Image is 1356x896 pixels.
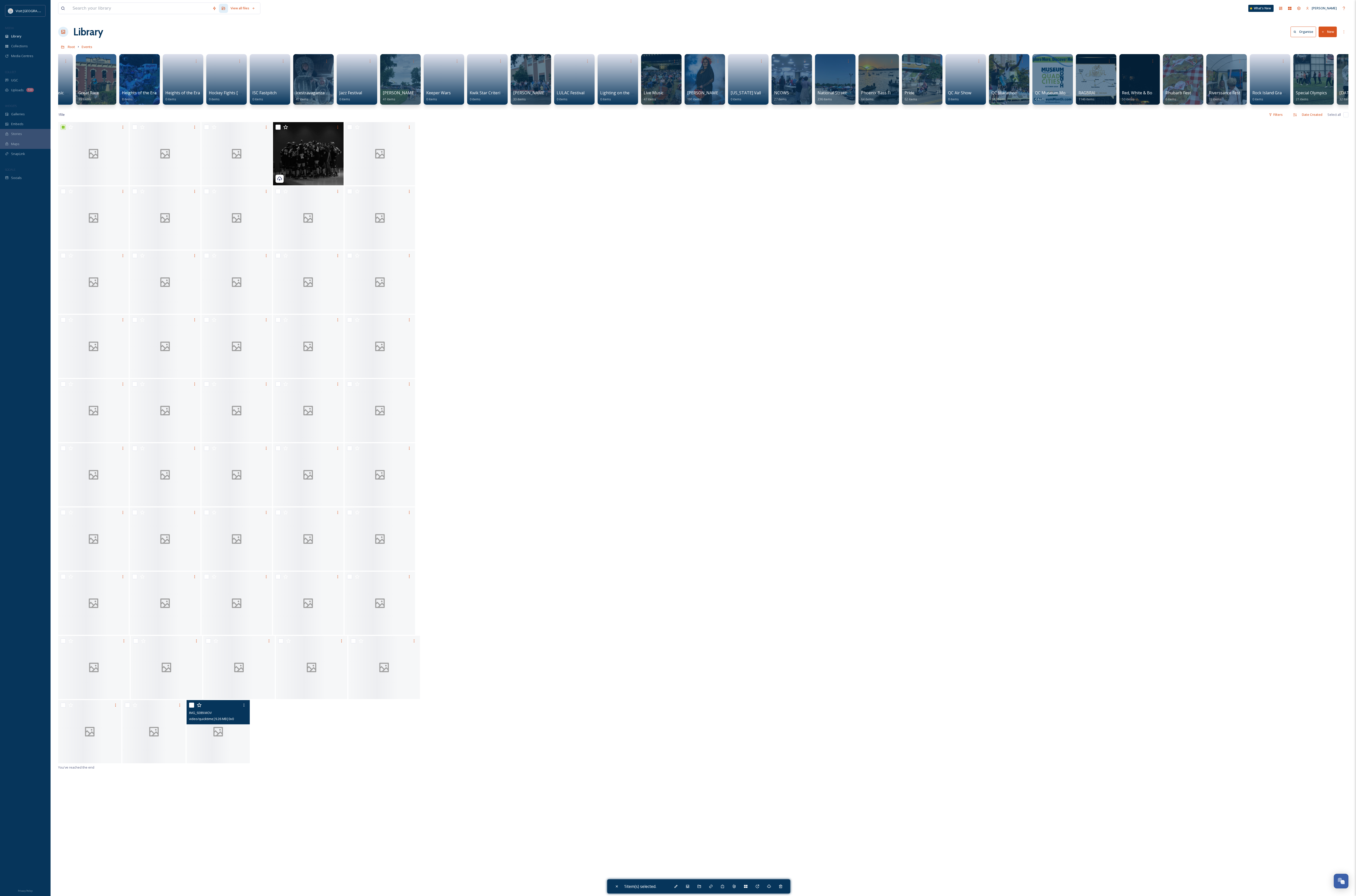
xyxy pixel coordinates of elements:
a: Heights of the Era0 items [165,91,200,101]
a: Events [82,44,92,50]
span: Great Race [78,90,99,96]
div: Date Created [1299,110,1325,120]
span: QC Marathon [991,90,1017,96]
span: 50 items [1122,97,1135,101]
span: Red, White & Boom! [1122,90,1159,96]
span: [PERSON_NAME] on Fifth [687,90,735,96]
span: Lighting on the Commons [600,90,650,96]
span: 4 items [1035,97,1046,101]
span: Uploads [11,88,24,93]
input: Search your library [70,3,210,14]
span: 64 items [861,97,874,101]
span: 0 items [731,97,741,101]
a: NCOWS27 items [774,91,789,101]
a: Icestravaganza47 items [296,91,325,101]
span: Keeper Wars [426,90,451,96]
span: 32 items [1339,97,1352,101]
span: Socials [11,175,22,180]
span: Rhubarb Fest [1165,90,1191,96]
span: 47 items [644,97,656,101]
span: 236 items [818,97,832,101]
a: ISC Fastpitch0 items [252,91,277,101]
a: Riverssance Festival of Fine Art33 items [1209,91,1267,101]
span: WIDGETS [5,104,17,108]
span: Jazz Festival [339,90,362,96]
div: Filters [1266,110,1285,120]
a: [PERSON_NAME] Deere Classic41 items [383,91,441,101]
a: QC Air Show0 items [948,91,971,101]
span: Riverssance Festival of Fine Art [1209,90,1267,96]
span: 21 items [1296,97,1308,101]
span: 0 items [1252,97,1263,101]
a: QC Museum Month4 items [1035,91,1072,101]
a: Pride62 items [905,91,917,101]
span: Stories [11,131,22,136]
span: LULAC Festival [557,90,584,96]
span: Collections [11,44,28,49]
button: New [1319,27,1337,37]
a: Lighting on the Commons0 items [600,91,650,101]
span: 191 items [687,97,702,101]
a: Special Olympics [US_STATE]21 items [1296,91,1350,101]
span: [US_STATE] Valley Fair [731,90,773,96]
a: Red, White & Boom!50 items [1122,91,1159,101]
span: Heights of the Era [165,90,200,96]
a: National Street Rod Association236 items [818,91,878,101]
a: [PERSON_NAME] [1303,3,1339,13]
span: Special Olympics [US_STATE] [1296,90,1350,96]
span: [PERSON_NAME] [1312,6,1337,10]
img: QCCVB_VISIT_vert_logo_4c_tagline_122019.svg [8,8,13,13]
span: 1146 items [1078,97,1095,101]
span: Select all [1327,112,1341,117]
a: Rock Island Grand Prix0 items [1252,91,1295,101]
span: 0 items [339,97,350,101]
a: QC Marathon122 items [991,91,1017,101]
span: Events [82,44,92,49]
a: Live Music47 items [644,91,663,101]
span: 0 items [600,97,611,101]
span: Root [68,44,75,49]
span: video/quicktime | 9.26 MB | 0 x 0 [189,716,234,721]
a: Rhubarb Fest6 items [1165,91,1191,101]
a: Heights of the Era8 items [122,91,156,101]
img: Roller Derby.jpg [273,122,344,185]
span: Galleries [11,112,25,117]
span: Maps [11,142,19,146]
span: Hockey Fights [MEDICAL_DATA] [209,90,269,96]
span: MEDIA [5,26,14,30]
span: Visit [GEOGRAPHIC_DATA] [16,8,55,13]
span: Icestravaganza [296,90,325,96]
a: Root [68,44,75,50]
span: 0 items [209,97,220,101]
span: 0 items [165,97,176,101]
span: QC Museum Month [1035,90,1072,96]
span: You've reached the end [58,765,94,770]
span: 62 items [905,97,917,101]
a: Phoenix Bass Fishing 202464 items [861,91,911,101]
span: QC Air Show [948,90,971,96]
span: [PERSON_NAME] Charity Ride [513,90,569,96]
span: NCOWS [774,90,789,96]
a: LULAC Festival0 items [557,91,584,101]
span: 0 items [470,97,481,101]
span: 33 items [513,97,526,101]
span: Kwik Star Criterium [470,90,506,96]
span: RAGBRAI [1078,90,1095,96]
span: Media Centres [11,54,33,58]
a: Library [73,24,103,39]
span: 0 items [557,97,568,101]
span: 8 items [122,97,133,101]
a: Organise [1291,27,1319,37]
span: SOCIALS [5,168,15,171]
span: Phoenix Bass Fishing 2024 [861,90,911,96]
span: Rock Island Grand Prix [1252,90,1295,96]
a: What's New [1248,5,1274,12]
span: 0 items [426,97,437,101]
span: 1 file [58,112,65,117]
span: 27 items [774,97,787,101]
span: 0 items [948,97,959,101]
a: View all files [228,3,258,13]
